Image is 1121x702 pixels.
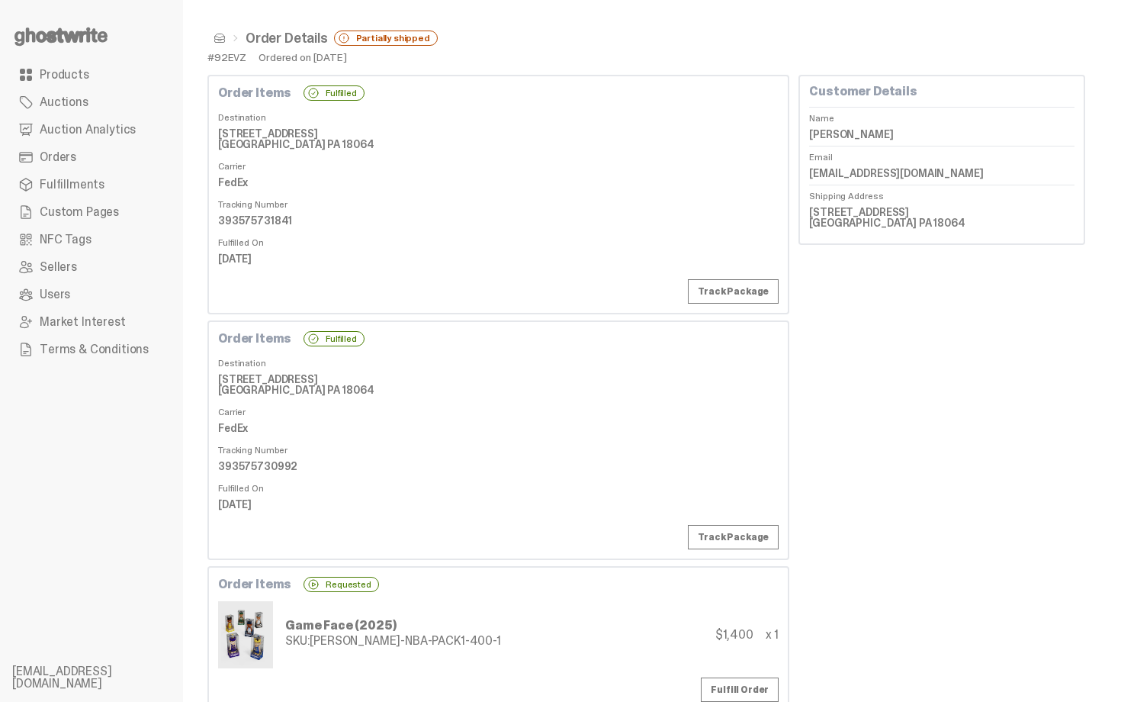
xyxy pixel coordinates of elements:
span: Orders [40,151,76,163]
dt: Tracking Number [218,194,779,209]
dt: Fulfilled On [218,478,779,493]
dd: [DATE] [218,247,779,270]
div: #92EVZ [207,52,246,63]
span: Terms & Conditions [40,343,149,356]
div: Requested [304,577,379,592]
a: Products [12,61,171,89]
li: [EMAIL_ADDRESS][DOMAIN_NAME] [12,665,195,690]
li: Order Details [226,31,438,46]
dd: [EMAIL_ADDRESS][DOMAIN_NAME] [809,162,1074,185]
a: NFC Tags [12,226,171,253]
b: Order Items [218,333,291,345]
div: Game Face (2025) [285,620,501,632]
div: $1,400 [715,629,753,641]
div: [PERSON_NAME]-NBA-PACK1-400-1 [285,635,501,647]
span: SKU: [285,633,310,649]
dd: [PERSON_NAME] [809,123,1074,146]
a: Orders [12,143,171,171]
div: Partially shipped [334,31,438,46]
a: Sellers [12,253,171,281]
a: Terms & Conditions [12,336,171,363]
dt: Name [809,107,1074,123]
dt: Carrier [218,156,779,171]
a: Market Interest [12,308,171,336]
span: Market Interest [40,316,126,328]
dt: Shipping Address [809,185,1074,201]
span: Auction Analytics [40,124,136,136]
dd: [STREET_ADDRESS] [GEOGRAPHIC_DATA] PA 18064 [218,368,779,401]
a: Fulfillments [12,171,171,198]
dt: Destination [218,353,779,368]
b: Customer Details [809,83,917,99]
dd: 393575731841 [218,209,779,232]
span: Custom Pages [40,206,119,218]
dt: Tracking Number [218,440,779,455]
a: Track Package [688,279,779,304]
dd: [STREET_ADDRESS] [GEOGRAPHIC_DATA] PA 18064 [809,201,1074,234]
span: Auctions [40,96,88,108]
dt: Fulfilled On [218,232,779,247]
dd: 393575730992 [218,455,779,478]
dd: FedEx [218,171,779,194]
b: Order Items [218,87,291,99]
dd: [DATE] [218,493,779,516]
dt: Carrier [218,401,779,417]
div: Ordered on [DATE] [259,52,347,63]
span: Fulfillments [40,179,104,191]
img: NBA-400-HG-Main.png [221,604,270,665]
a: Auction Analytics [12,116,171,143]
span: Sellers [40,261,77,273]
div: Fulfilled [304,331,365,346]
a: Custom Pages [12,198,171,226]
span: Products [40,69,89,81]
a: Track Package [688,525,779,549]
a: Fulfill Order [701,678,779,702]
dd: FedEx [218,417,779,440]
dd: [STREET_ADDRESS] [GEOGRAPHIC_DATA] PA 18064 [218,122,779,156]
b: Order Items [218,578,291,591]
div: Fulfilled [304,85,365,101]
dt: Email [809,146,1074,162]
div: x 1 [766,629,779,641]
a: Users [12,281,171,308]
a: Auctions [12,89,171,116]
dt: Destination [218,107,779,122]
span: Users [40,288,70,301]
span: NFC Tags [40,233,92,246]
